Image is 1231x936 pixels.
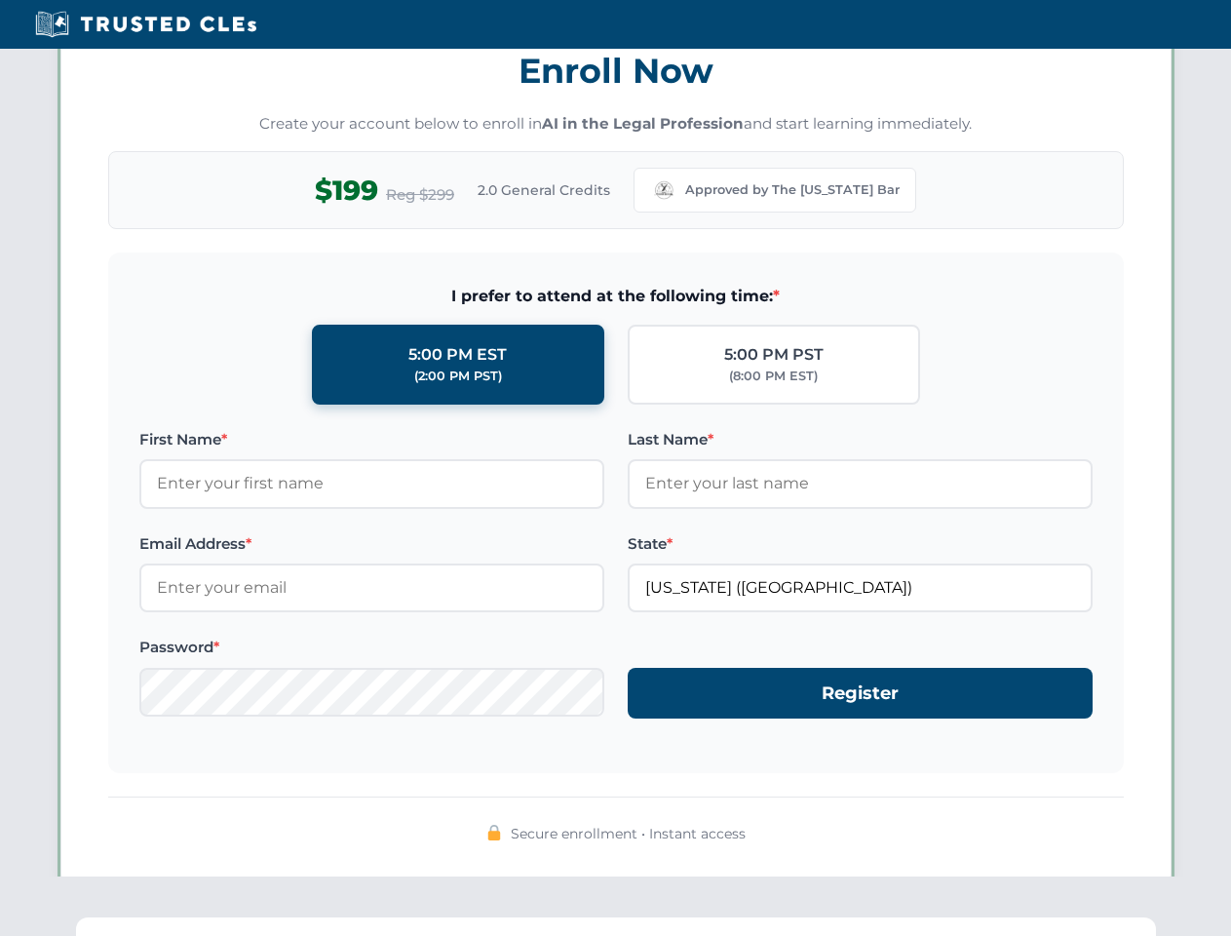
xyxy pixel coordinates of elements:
[29,10,262,39] img: Trusted CLEs
[108,113,1124,136] p: Create your account below to enroll in and start learning immediately.
[486,825,502,840] img: 🔒
[414,367,502,386] div: (2:00 PM PST)
[315,169,378,213] span: $199
[511,823,746,844] span: Secure enrollment • Instant access
[139,532,604,556] label: Email Address
[650,176,677,204] img: Missouri Bar
[685,180,900,200] span: Approved by The [US_STATE] Bar
[408,342,507,368] div: 5:00 PM EST
[386,183,454,207] span: Reg $299
[628,668,1093,720] button: Register
[542,114,744,133] strong: AI in the Legal Profession
[139,284,1093,309] span: I prefer to attend at the following time:
[139,428,604,451] label: First Name
[478,179,610,201] span: 2.0 General Credits
[729,367,818,386] div: (8:00 PM EST)
[628,564,1093,612] input: Missouri (MO)
[628,532,1093,556] label: State
[139,564,604,612] input: Enter your email
[139,636,604,659] label: Password
[139,459,604,508] input: Enter your first name
[628,459,1093,508] input: Enter your last name
[724,342,824,368] div: 5:00 PM PST
[628,428,1093,451] label: Last Name
[108,40,1124,101] h3: Enroll Now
